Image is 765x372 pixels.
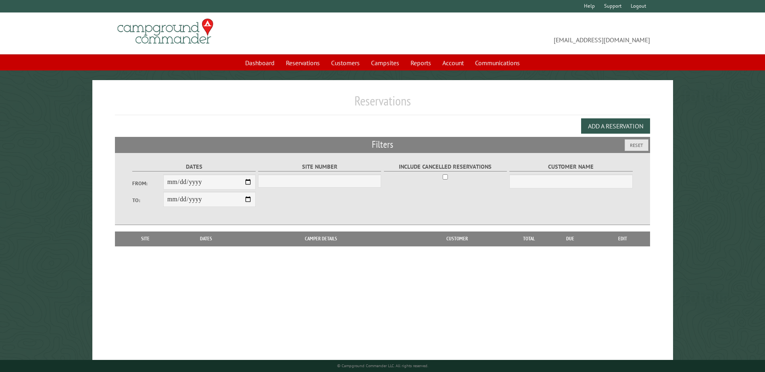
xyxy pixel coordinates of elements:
[241,231,401,246] th: Camper Details
[258,162,381,172] label: Site Number
[545,231,596,246] th: Due
[625,139,648,151] button: Reset
[509,162,632,172] label: Customer Name
[337,363,428,368] small: © Campground Commander LLC. All rights reserved.
[384,162,507,172] label: Include Cancelled Reservations
[470,55,525,70] a: Communications
[366,55,404,70] a: Campsites
[406,55,436,70] a: Reports
[401,231,513,246] th: Customer
[132,180,163,187] label: From:
[132,162,255,172] label: Dates
[383,22,650,45] span: [EMAIL_ADDRESS][DOMAIN_NAME]
[115,93,650,115] h1: Reservations
[596,231,650,246] th: Edit
[172,231,241,246] th: Dates
[281,55,325,70] a: Reservations
[581,118,650,134] button: Add a Reservation
[326,55,365,70] a: Customers
[115,16,216,47] img: Campground Commander
[240,55,279,70] a: Dashboard
[513,231,545,246] th: Total
[132,196,163,204] label: To:
[119,231,171,246] th: Site
[438,55,469,70] a: Account
[115,137,650,152] h2: Filters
